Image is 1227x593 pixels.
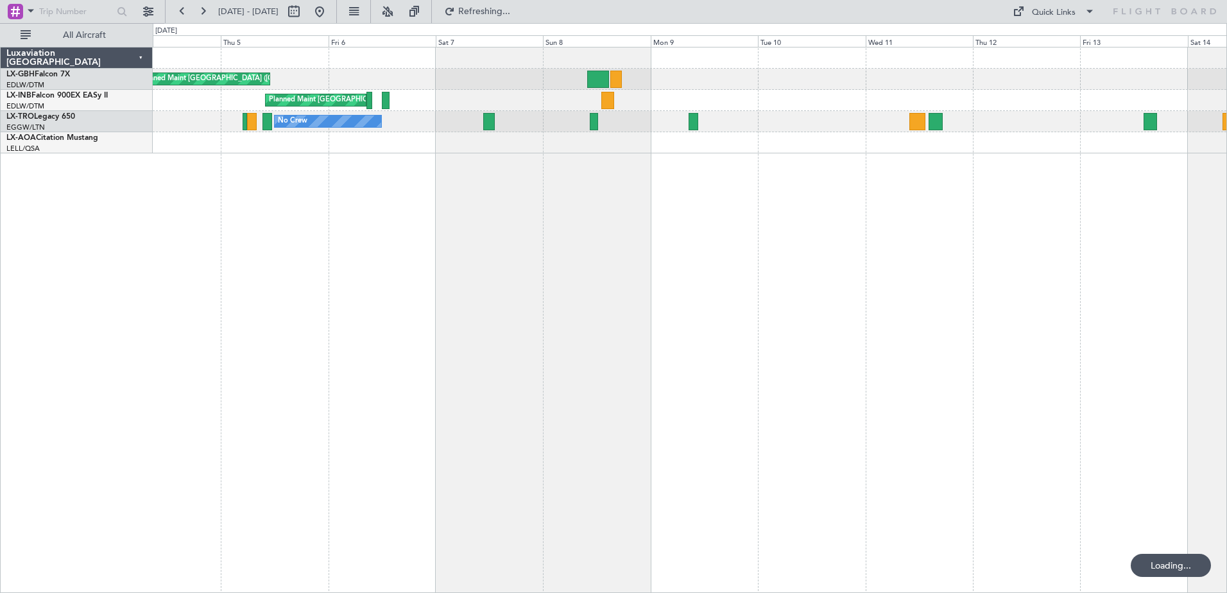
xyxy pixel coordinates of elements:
div: Wed 11 [866,35,973,47]
span: LX-TRO [6,113,34,121]
span: LX-AOA [6,134,36,142]
div: Sun 8 [543,35,650,47]
a: EGGW/LTN [6,123,45,132]
div: Tue 10 [758,35,865,47]
div: Quick Links [1032,6,1076,19]
span: LX-GBH [6,71,35,78]
a: LX-TROLegacy 650 [6,113,75,121]
div: Sat 7 [436,35,543,47]
div: Planned Maint [GEOGRAPHIC_DATA] ([GEOGRAPHIC_DATA]) [139,69,341,89]
a: LX-INBFalcon 900EX EASy II [6,92,108,99]
span: [DATE] - [DATE] [218,6,279,17]
div: Planned Maint [GEOGRAPHIC_DATA] ([GEOGRAPHIC_DATA]) [269,90,471,110]
div: Loading... [1131,554,1211,577]
div: Fri 6 [329,35,436,47]
div: No Crew [278,112,307,131]
span: LX-INB [6,92,31,99]
div: Thu 5 [221,35,328,47]
a: LX-AOACitation Mustang [6,134,98,142]
a: LELL/QSA [6,144,40,153]
div: Wed 4 [114,35,221,47]
button: Quick Links [1006,1,1101,22]
a: EDLW/DTM [6,80,44,90]
div: Mon 9 [651,35,758,47]
input: Trip Number [39,2,113,21]
span: Refreshing... [458,7,511,16]
span: All Aircraft [33,31,135,40]
button: Refreshing... [438,1,515,22]
a: EDLW/DTM [6,101,44,111]
button: All Aircraft [14,25,139,46]
div: [DATE] [155,26,177,37]
a: LX-GBHFalcon 7X [6,71,70,78]
div: Fri 13 [1080,35,1187,47]
div: Thu 12 [973,35,1080,47]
